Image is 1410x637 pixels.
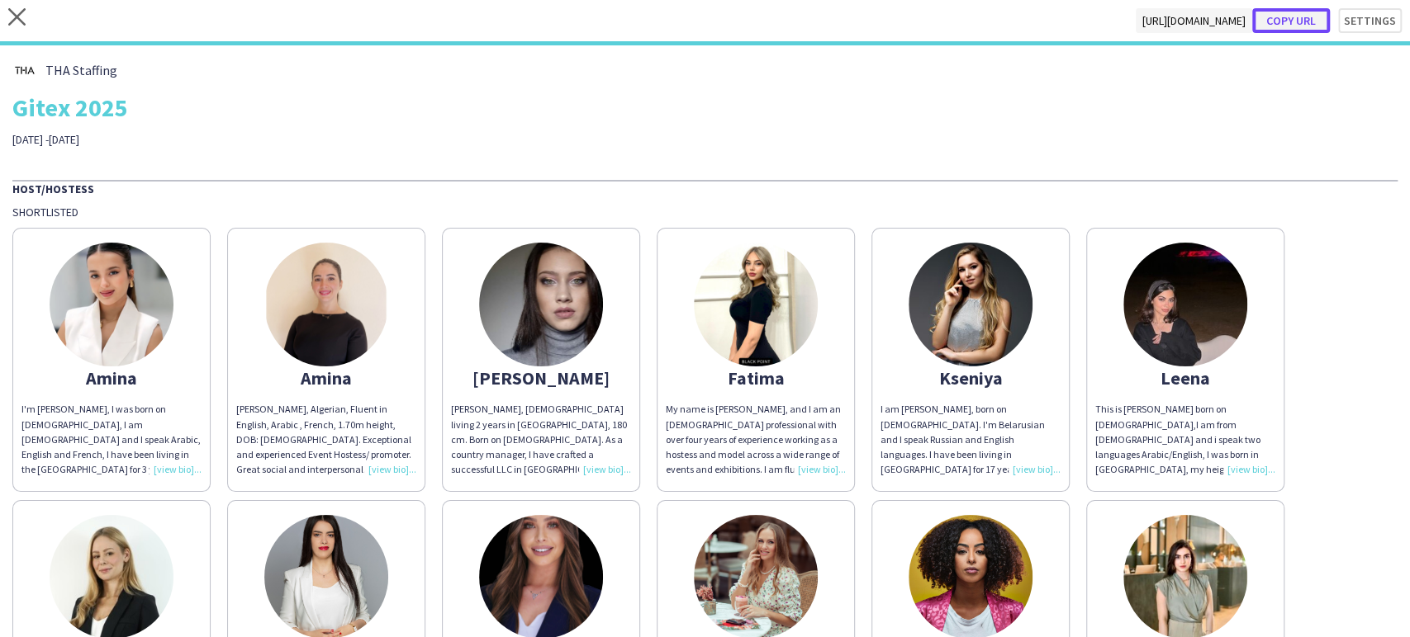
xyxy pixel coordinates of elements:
div: Gitex 2025 [12,95,1398,120]
div: [PERSON_NAME], Algerian, Fluent in English, Arabic , French, 1.70m height, DOB: [DEMOGRAPHIC_DATA... [236,402,416,477]
img: thumb-0b1c4840-441c-4cf7-bc0f-fa59e8b685e2..jpg [12,58,37,83]
img: thumb-6137c2e20776d.jpeg [909,243,1033,366]
div: [DATE] -[DATE] [12,132,497,147]
img: thumb-67655cc545d31.jpeg [1123,243,1247,366]
img: thumb-5d29bc36-2232-4abb-9ee6-16dc6b8fe785.jpg [479,243,603,366]
div: Host/Hostess [12,180,1398,196]
div: Shortlisted [12,205,1398,219]
img: thumb-6838230878edc.jpeg [694,243,818,366]
div: Fatima [666,370,846,385]
div: [PERSON_NAME] [451,370,631,385]
button: Settings [1338,8,1402,33]
div: This is [PERSON_NAME] born on [DEMOGRAPHIC_DATA],I am from [DEMOGRAPHIC_DATA] and i speak two lan... [1095,402,1275,477]
div: Leena [1095,370,1275,385]
img: thumb-998bb837-a3b0-4800-8ffe-ef1354ed9763.jpg [264,243,388,366]
div: Kseniya [881,370,1061,385]
span: THA Staffing [45,63,117,78]
div: I'm [PERSON_NAME], I was born on [DEMOGRAPHIC_DATA], I am [DEMOGRAPHIC_DATA] and I speak Arabic, ... [21,402,202,477]
img: thumb-673089e2c10a6.png [50,243,173,366]
div: Amina [236,370,416,385]
div: Amina [21,370,202,385]
div: My name is [PERSON_NAME], and I am an [DEMOGRAPHIC_DATA] professional with over four years of exp... [666,402,846,477]
span: I am [PERSON_NAME], born on [DEMOGRAPHIC_DATA]. I'm Belarusian and I speak Russian and English la... [881,403,1055,490]
button: Copy url [1252,8,1330,33]
span: [URL][DOMAIN_NAME] [1136,8,1252,33]
div: [PERSON_NAME], [DEMOGRAPHIC_DATA] living 2 years in [GEOGRAPHIC_DATA], 180 cm. Born on [DEMOGRAPH... [451,402,631,477]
